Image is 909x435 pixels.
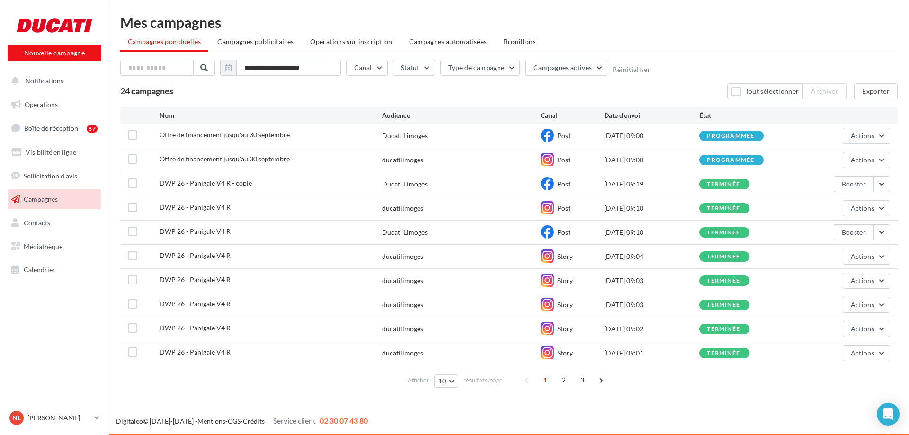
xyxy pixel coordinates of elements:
[707,133,754,139] div: programmée
[346,60,388,76] button: Canal
[557,228,570,236] span: Post
[6,95,103,115] a: Opérations
[24,242,62,250] span: Médiathèque
[120,86,173,96] span: 24 campagnes
[851,301,874,309] span: Actions
[843,297,890,313] button: Actions
[273,416,316,425] span: Service client
[604,348,699,358] div: [DATE] 09:01
[707,350,740,356] div: terminée
[707,278,740,284] div: terminée
[557,156,570,164] span: Post
[27,413,90,423] p: [PERSON_NAME]
[851,325,874,333] span: Actions
[503,37,536,45] span: Brouillons
[393,60,435,76] button: Statut
[382,300,423,310] div: ducatilimoges
[382,252,423,261] div: ducatilimoges
[707,326,740,332] div: terminée
[160,131,290,139] span: Offre de financement jusqu'au 30 septembre
[557,180,570,188] span: Post
[851,349,874,357] span: Actions
[12,413,21,423] span: NL
[6,189,103,209] a: Campagnes
[843,200,890,216] button: Actions
[707,157,754,163] div: programmée
[6,237,103,257] a: Médiathèque
[525,60,607,76] button: Campagnes actives
[854,83,898,99] button: Exporter
[160,348,231,356] span: DWP 26 - Panigale V4 R
[197,417,225,425] a: Mentions
[382,131,428,141] div: Ducati Limoges
[613,66,651,73] button: Réinitialiser
[409,37,487,45] span: Campagnes automatisées
[604,179,699,189] div: [DATE] 09:19
[843,321,890,337] button: Actions
[120,15,898,29] div: Mes campagnes
[851,276,874,284] span: Actions
[834,224,874,240] button: Booster
[604,131,699,141] div: [DATE] 09:00
[6,260,103,280] a: Calendrier
[463,376,503,385] span: résultats/page
[228,417,241,425] a: CGS
[707,254,740,260] div: terminée
[6,71,99,91] button: Notifications
[382,276,423,285] div: ducatilimoges
[6,118,103,138] a: Boîte de réception87
[243,417,265,425] a: Crédits
[320,416,368,425] span: 02 30 07 43 80
[533,63,592,71] span: Campagnes actives
[160,179,252,187] span: DWP 26 - Panigale V4 R - copie
[24,171,77,179] span: Sollicitation d'avis
[116,417,368,425] span: © [DATE]-[DATE] - - -
[382,155,423,165] div: ducatilimoges
[727,83,803,99] button: Tout sélectionner
[575,373,590,388] span: 3
[557,301,573,309] span: Story
[160,324,231,332] span: DWP 26 - Panigale V4 R
[834,176,874,192] button: Booster
[604,155,699,165] div: [DATE] 09:00
[160,275,231,284] span: DWP 26 - Panigale V4 R
[25,100,58,108] span: Opérations
[556,373,571,388] span: 2
[557,276,573,284] span: Story
[851,132,874,140] span: Actions
[160,251,231,259] span: DWP 26 - Panigale V4 R
[604,228,699,237] div: [DATE] 09:10
[851,204,874,212] span: Actions
[557,132,570,140] span: Post
[843,152,890,168] button: Actions
[877,403,900,426] div: Open Intercom Messenger
[604,252,699,261] div: [DATE] 09:04
[538,373,553,388] span: 1
[6,213,103,233] a: Contacts
[160,300,231,308] span: DWP 26 - Panigale V4 R
[843,273,890,289] button: Actions
[160,203,231,211] span: DWP 26 - Panigale V4 R
[24,124,78,132] span: Boîte de réception
[8,409,101,427] a: NL [PERSON_NAME]
[440,60,520,76] button: Type de campagne
[6,166,103,186] a: Sollicitation d'avis
[843,345,890,361] button: Actions
[26,148,76,156] span: Visibilité en ligne
[707,302,740,308] div: terminée
[434,374,458,388] button: 10
[24,195,58,203] span: Campagnes
[382,204,423,213] div: ducatilimoges
[707,181,740,187] div: terminée
[557,349,573,357] span: Story
[604,324,699,334] div: [DATE] 09:02
[604,300,699,310] div: [DATE] 09:03
[408,376,429,385] span: Afficher
[851,156,874,164] span: Actions
[382,348,423,358] div: ducatilimoges
[160,111,382,120] div: Nom
[160,227,231,235] span: DWP 26 - Panigale V4 R
[24,266,55,274] span: Calendrier
[557,325,573,333] span: Story
[217,37,294,45] span: Campagnes publicitaires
